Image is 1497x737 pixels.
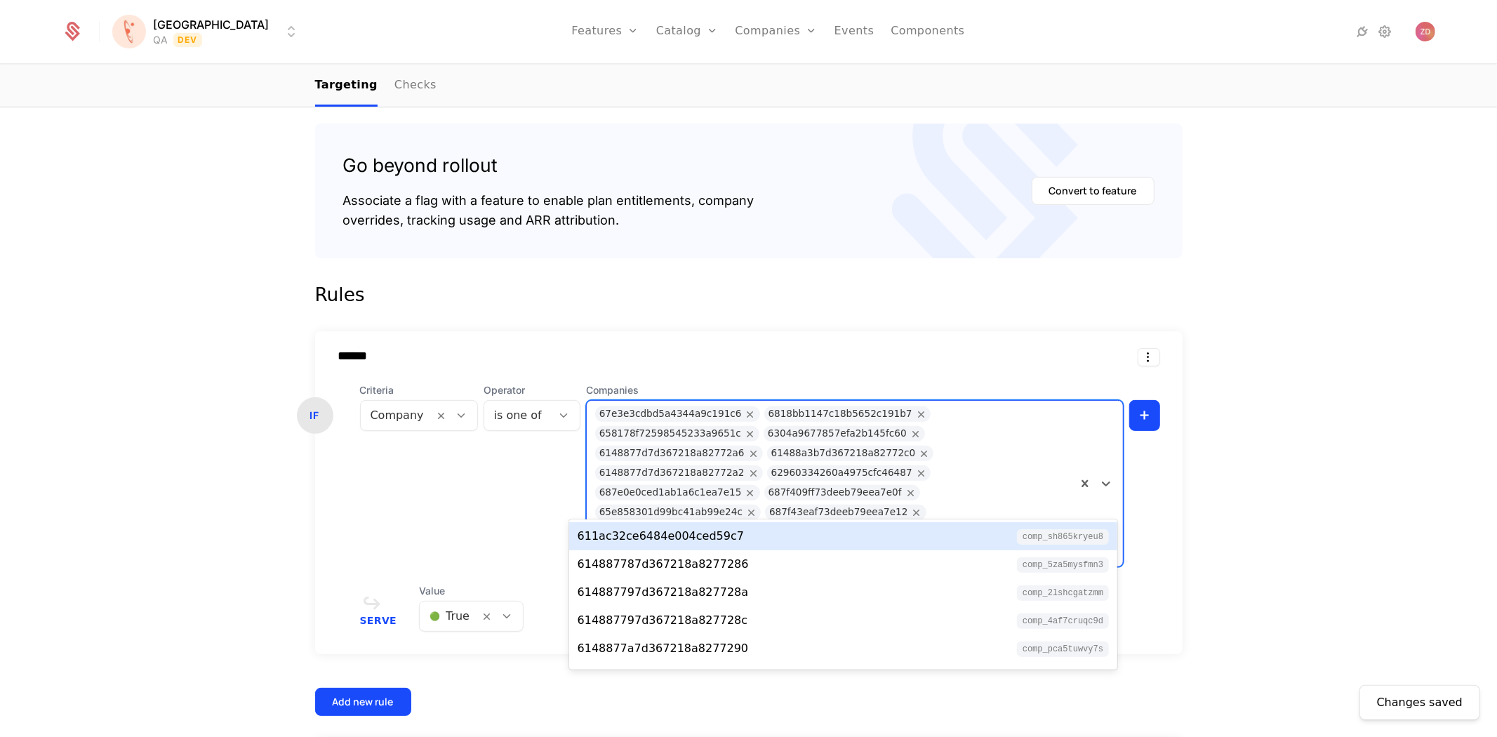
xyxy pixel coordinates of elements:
div: Remove 62960334260a4975cfc46487 [912,465,931,481]
span: comp_2LsHcGATZmM [1017,585,1109,601]
div: 611ac32ce6484e004ced59c7 [578,528,744,545]
span: Dev [173,33,202,47]
ul: Choose Sub Page [315,65,437,107]
div: Remove 687e0e0ced1ab1a6c1ea7e15 [742,485,760,500]
div: Remove 6148877d7d367218a82772a2 [745,465,763,481]
span: Companies [586,383,1124,397]
a: Checks [394,65,437,107]
div: Remove 67e3e3cdbd5a4344a9c191c6 [742,406,760,422]
span: Criteria [360,383,478,397]
div: 6304a9677857efa2b145fc60 [768,426,907,441]
div: Remove 6148877d7d367218a82772a6 [745,446,763,461]
button: Select environment [117,16,300,47]
div: QA [153,33,168,47]
div: Add new rule [333,695,394,709]
div: Go beyond rollout [343,152,754,180]
div: 6148877b7d367218a8277294 [578,668,749,685]
div: 6148877d7d367218a82772a2 [599,465,745,481]
div: 687f409ff73deeb79eea7e0f [769,485,902,500]
div: Remove 6304a9677857efa2b145fc60 [907,426,925,441]
div: Remove 687f409ff73deeb79eea7e0f [902,485,920,500]
img: Florence [112,15,146,48]
div: IF [297,397,333,434]
div: Changes saved [1377,694,1463,711]
div: Remove 658178f72598545233a9651c [741,426,759,441]
a: Targeting [315,65,378,107]
div: 65e858301d99bc41ab99e24c [599,505,743,520]
div: Associate a flag with a feature to enable plan entitlements, company overrides, tracking usage an... [343,191,754,230]
div: 614887797d367218a827728a [578,584,749,601]
a: Settings [1376,23,1393,40]
button: Select action [1138,348,1160,366]
div: 614887797d367218a827728c [578,612,748,629]
div: 67e3e3cdbd5a4344a9c191c6 [599,406,742,422]
span: comp_PCA5tuWVY7S [1017,642,1109,657]
img: Zlatko Despotovic [1416,22,1435,41]
button: Convert to feature [1032,177,1155,205]
button: + [1129,400,1160,431]
div: 687e0e0ced1ab1a6c1ea7e15 [599,485,742,500]
div: 658178f72598545233a9651c [599,426,741,441]
div: 6818bb1147c18b5652c191b7 [769,406,912,422]
a: Integrations [1354,23,1371,40]
div: 614887787d367218a8277286 [578,556,749,573]
div: 62960334260a4975cfc46487 [771,465,912,481]
div: Remove 687f43eaf73deeb79eea7e12 [908,505,926,520]
span: comp_4Af7CruQc9D [1017,613,1109,629]
button: Open user button [1416,22,1435,41]
nav: Main [315,65,1183,107]
span: Serve [360,616,397,625]
span: comp_5za5MySFMn3 [1017,557,1109,573]
span: Value [419,584,524,598]
div: Remove 61488a3b7d367218a82772c0 [915,446,933,461]
div: Remove 6818bb1147c18b5652c191b7 [912,406,931,422]
div: 6148877d7d367218a82772a6 [599,446,745,461]
span: [GEOGRAPHIC_DATA] [153,16,269,33]
div: 6148877a7d367218a8277290 [578,640,749,657]
span: comp_Sh865kryEu8 [1017,529,1109,545]
button: Add new rule [315,688,411,716]
div: Remove 65e858301d99bc41ab99e24c [743,505,761,520]
div: 687f43eaf73deeb79eea7e12 [769,505,907,520]
div: 61488a3b7d367218a82772c0 [771,446,916,461]
div: Rules [315,281,1183,309]
span: Operator [484,383,580,397]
